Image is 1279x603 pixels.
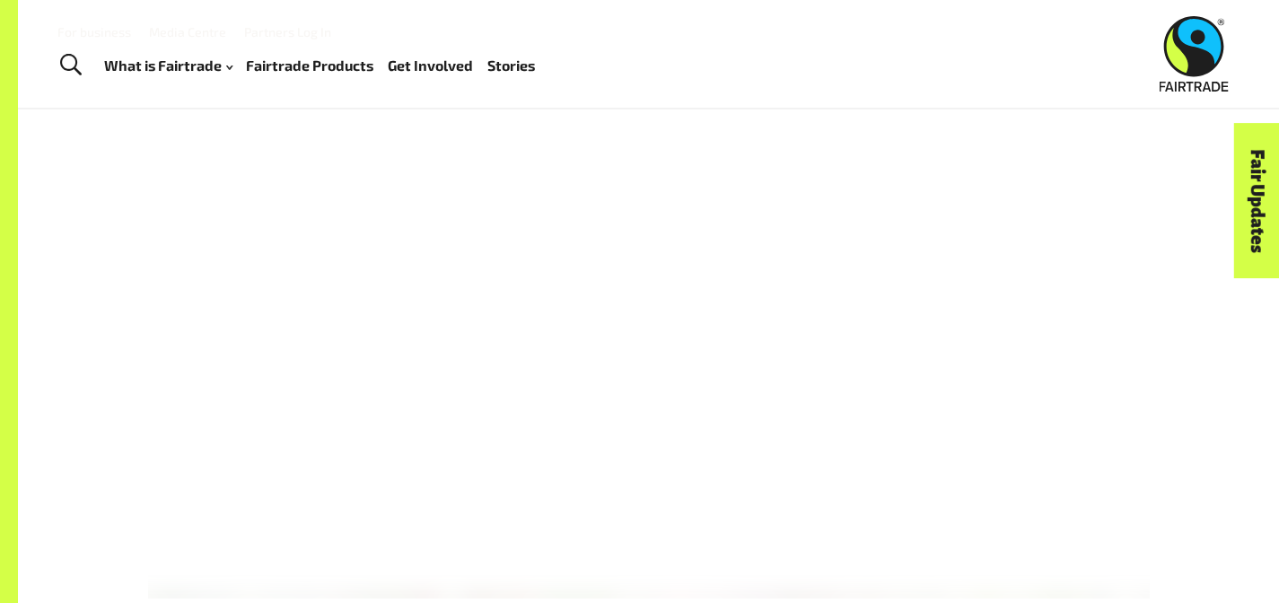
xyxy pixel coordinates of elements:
a: Stories [487,53,535,79]
a: What is Fairtrade [104,53,232,79]
a: Media Centre [149,24,226,39]
a: Partners Log In [244,24,331,39]
a: Fairtrade Products [246,53,373,79]
a: Get Involved [388,53,473,79]
a: Toggle Search [48,43,92,88]
img: Fairtrade Australia New Zealand logo [1160,16,1229,92]
a: For business [57,24,131,39]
